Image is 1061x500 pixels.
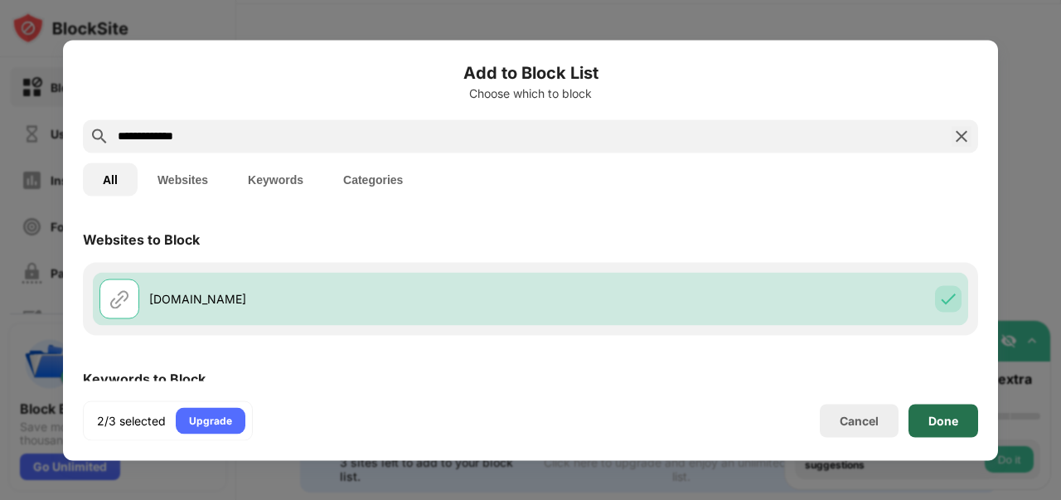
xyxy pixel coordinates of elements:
[83,163,138,196] button: All
[228,163,323,196] button: Keywords
[109,289,129,308] img: url.svg
[83,60,978,85] h6: Add to Block List
[83,370,206,386] div: Keywords to Block
[83,86,978,100] div: Choose which to block
[189,412,232,429] div: Upgrade
[928,414,958,427] div: Done
[323,163,423,196] button: Categories
[138,163,228,196] button: Websites
[83,231,200,247] div: Websites to Block
[840,414,879,428] div: Cancel
[90,126,109,146] img: search.svg
[149,290,530,308] div: [DOMAIN_NAME]
[97,412,166,429] div: 2/3 selected
[952,126,971,146] img: search-close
